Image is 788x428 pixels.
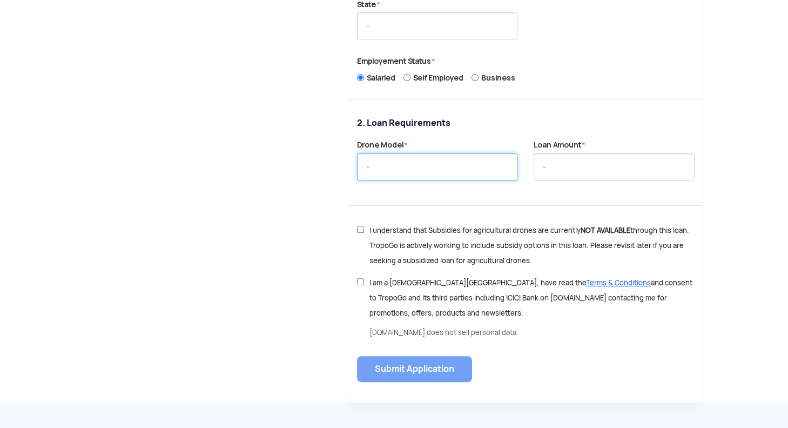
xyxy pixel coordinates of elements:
[357,356,472,382] button: Submit Application
[357,153,517,180] input: -
[581,226,630,235] div: NOT AVAILABLE
[357,12,517,39] input: -
[369,325,695,340] div: [DOMAIN_NAME] does not sell personal data.
[586,278,651,287] span: Terms & Conditions
[534,153,694,180] input: -
[357,117,695,130] p: 2. Loan Requirements
[481,72,515,83] span: Business
[357,72,364,83] input: Salaried
[357,56,435,67] label: Employement Status
[357,139,407,151] label: Drone Model
[472,72,479,83] input: Business
[403,72,410,83] input: Self Employed
[369,223,695,269] label: I understand that Subsidies for agricultural drones are currently through this loan. TropoGo is a...
[369,276,695,340] label: I am a [DEMOGRAPHIC_DATA][GEOGRAPHIC_DATA], have read the and consent to TropoGo and its third pa...
[534,139,585,151] label: Loan Amount
[367,72,395,83] span: Salaried
[413,72,463,83] span: Self Employed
